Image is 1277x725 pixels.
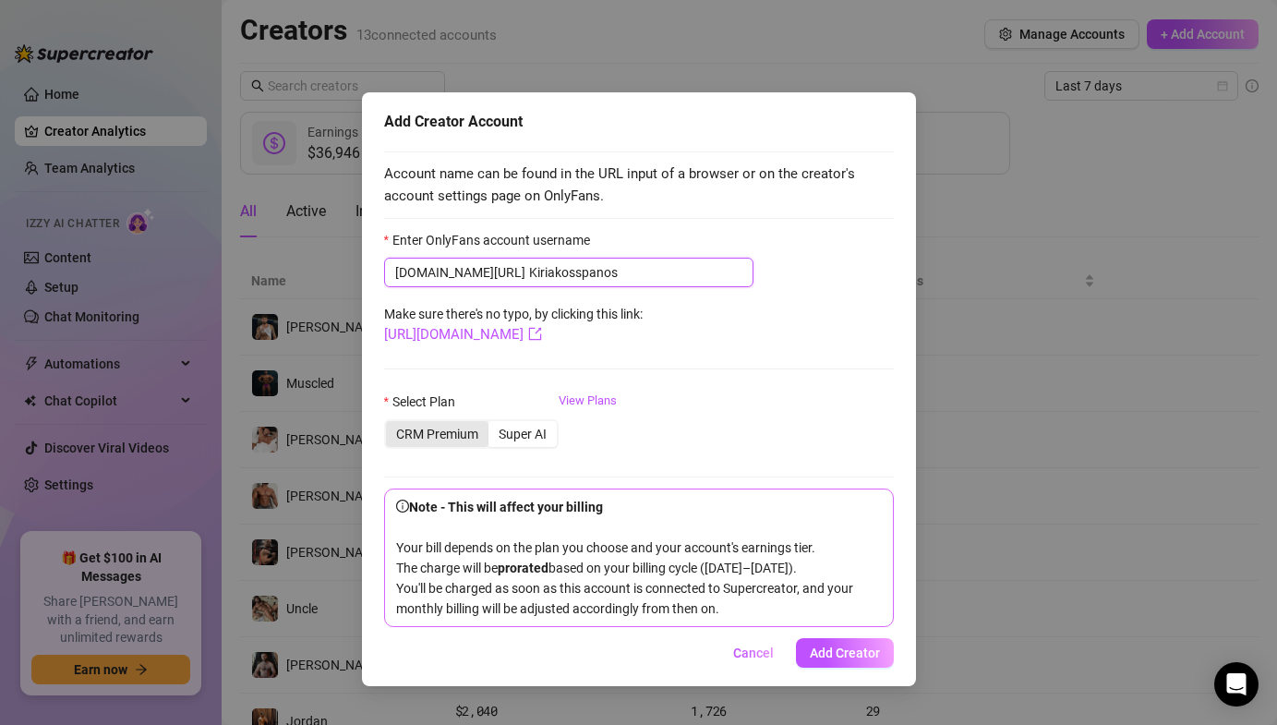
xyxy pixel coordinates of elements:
b: prorated [498,561,548,575]
label: Enter OnlyFans account username [384,230,602,250]
label: Select Plan [384,392,467,412]
span: [DOMAIN_NAME][URL] [395,262,525,283]
span: Cancel [733,646,774,660]
div: CRM Premium [386,421,488,447]
span: Add Creator [810,646,880,660]
a: [URL][DOMAIN_NAME]export [384,326,542,343]
div: Open Intercom Messenger [1214,662,1259,707]
span: Account name can be found in the URL input of a browser or on the creator's account settings page... [384,163,894,207]
a: View Plans [559,392,617,465]
span: export [528,327,542,341]
button: Add Creator [796,638,894,668]
span: Make sure there's no typo, by clicking this link: [384,307,643,342]
div: Super AI [488,421,557,447]
strong: Note - This will affect your billing [396,500,603,514]
span: Your bill depends on the plan you choose and your account's earnings tier. The charge will be bas... [396,500,853,616]
div: Add Creator Account [384,111,894,133]
span: info-circle [396,500,409,513]
button: Cancel [718,638,789,668]
div: segmented control [384,419,559,449]
input: Enter OnlyFans account username [529,262,742,283]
